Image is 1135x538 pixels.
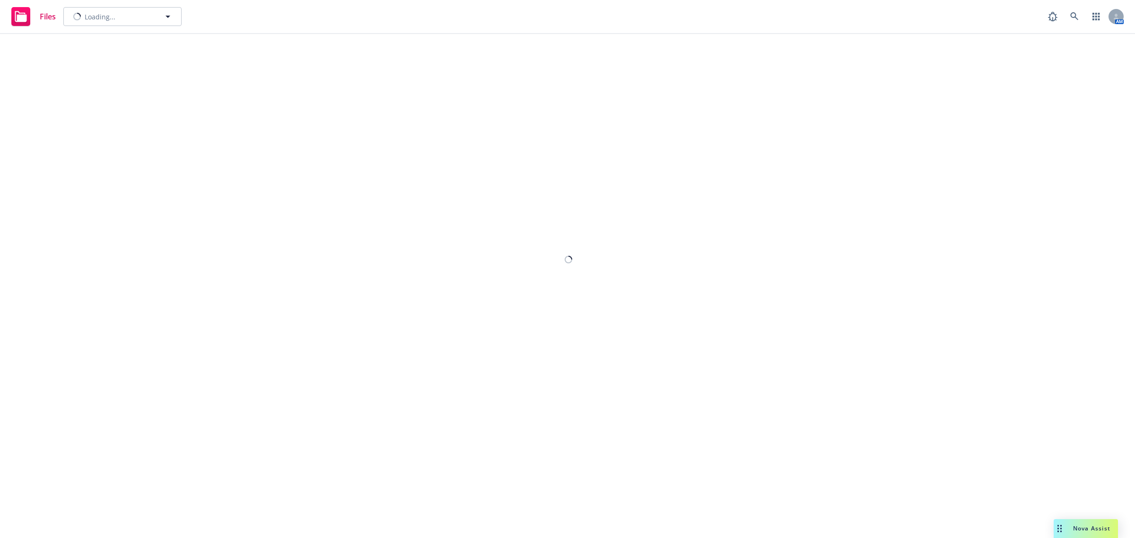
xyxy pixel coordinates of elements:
[1087,7,1106,26] a: Switch app
[85,12,115,22] span: Loading...
[1065,7,1084,26] a: Search
[1043,7,1062,26] a: Report a Bug
[40,13,56,20] span: Files
[63,7,182,26] button: Loading...
[1054,519,1118,538] button: Nova Assist
[8,3,60,30] a: Files
[1054,519,1065,538] div: Drag to move
[1073,524,1110,532] span: Nova Assist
